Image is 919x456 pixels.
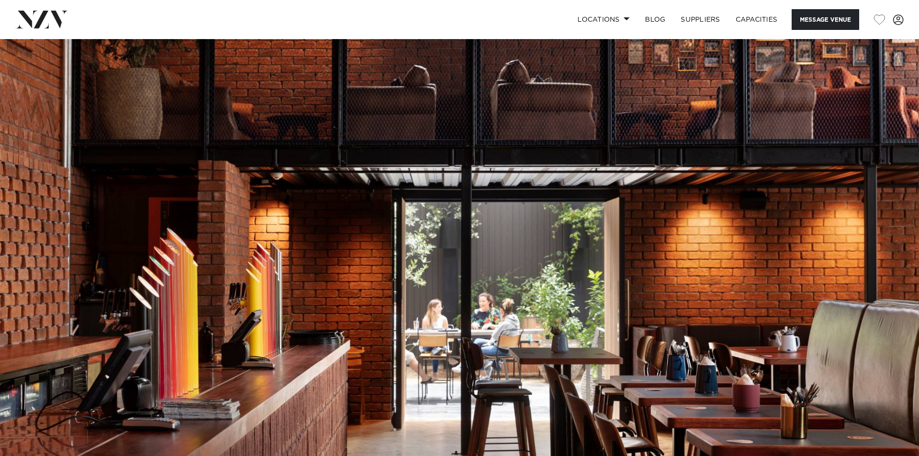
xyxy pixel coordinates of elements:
[728,9,785,30] a: Capacities
[15,11,68,28] img: nzv-logo.png
[673,9,727,30] a: SUPPLIERS
[637,9,673,30] a: BLOG
[570,9,637,30] a: Locations
[792,9,859,30] button: Message Venue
